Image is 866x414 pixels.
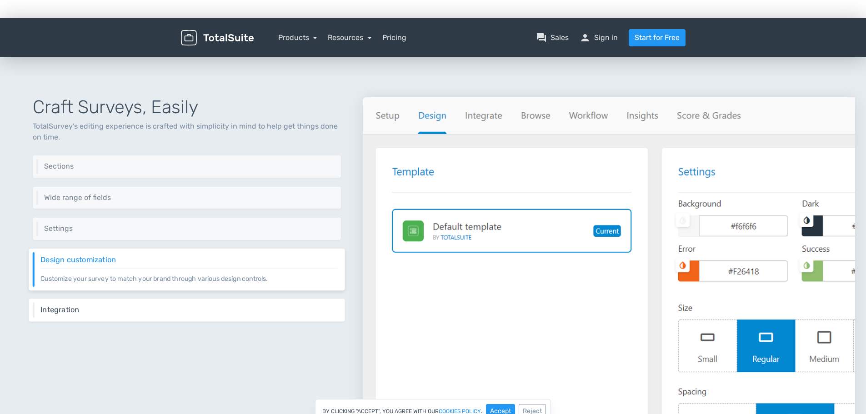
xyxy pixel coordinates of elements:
[44,201,334,202] p: TotalSurvey offers a rich range of fields to collect different kind of data including text, dropd...
[536,32,569,43] a: question_answerSales
[328,33,371,42] a: Resources
[44,170,334,171] p: Sections are a great way to group related questions. You can also use them to setup a skip logic.
[44,224,334,233] h6: Settings
[278,33,317,42] a: Products
[181,30,254,46] img: TotalSuite for WordPress
[44,194,334,202] h6: Wide range of fields
[33,121,341,143] p: TotalSurvey's editing experience is crafted with simplicity in mind to help get things done on time.
[40,269,338,284] p: Customize your survey to match your brand through various design controls.
[33,97,341,117] h1: Craft Surveys, Easily
[40,255,338,264] h6: Design customization
[580,32,591,43] span: person
[40,305,338,314] h6: Integration
[439,409,481,414] a: cookies policy
[536,32,547,43] span: question_answer
[580,32,618,43] a: personSign in
[382,32,406,43] a: Pricing
[629,29,686,46] a: Start for Free
[44,162,334,170] h6: Sections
